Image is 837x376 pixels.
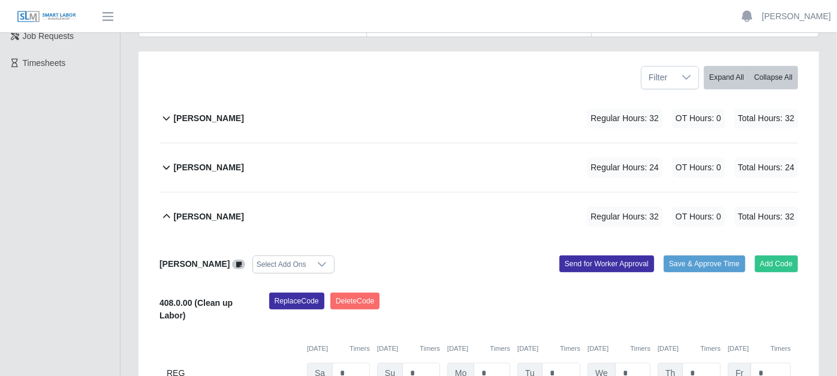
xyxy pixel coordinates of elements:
b: [PERSON_NAME] [173,112,243,125]
div: [DATE] [447,344,510,354]
b: [PERSON_NAME] [173,210,243,223]
span: Regular Hours: 32 [587,207,663,227]
button: DeleteCode [330,293,380,309]
button: [PERSON_NAME] Regular Hours: 32 OT Hours: 0 Total Hours: 32 [159,94,798,143]
button: [PERSON_NAME] Regular Hours: 32 OT Hours: 0 Total Hours: 32 [159,192,798,241]
div: [DATE] [728,344,791,354]
img: SLM Logo [17,10,77,23]
div: [DATE] [307,344,370,354]
div: [DATE] [588,344,651,354]
button: Timers [630,344,651,354]
button: Timers [420,344,440,354]
a: [PERSON_NAME] [762,10,831,23]
button: [PERSON_NAME] Regular Hours: 24 OT Hours: 0 Total Hours: 24 [159,143,798,192]
button: Collapse All [749,66,798,89]
b: 408.0.00 (Clean up Labor) [159,298,233,320]
div: [DATE] [377,344,440,354]
span: Filter [642,67,675,89]
b: [PERSON_NAME] [159,259,230,269]
b: [PERSON_NAME] [173,161,243,174]
div: Select Add Ons [253,256,310,273]
div: [DATE] [658,344,721,354]
button: Timers [490,344,510,354]
button: Add Code [755,255,799,272]
span: Regular Hours: 24 [587,158,663,178]
span: OT Hours: 0 [672,109,725,128]
span: Total Hours: 24 [734,158,798,178]
span: Total Hours: 32 [734,207,798,227]
button: Save & Approve Time [664,255,745,272]
button: ReplaceCode [269,293,324,309]
button: Timers [350,344,370,354]
button: Expand All [704,66,749,89]
button: Timers [770,344,791,354]
div: bulk actions [704,66,798,89]
button: Send for Worker Approval [559,255,654,272]
span: Job Requests [23,31,74,41]
span: Timesheets [23,58,66,68]
button: Timers [560,344,580,354]
span: OT Hours: 0 [672,158,725,178]
span: OT Hours: 0 [672,207,725,227]
button: Timers [700,344,721,354]
a: View/Edit Notes [232,259,245,269]
span: Total Hours: 32 [734,109,798,128]
div: [DATE] [517,344,580,354]
span: Regular Hours: 32 [587,109,663,128]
